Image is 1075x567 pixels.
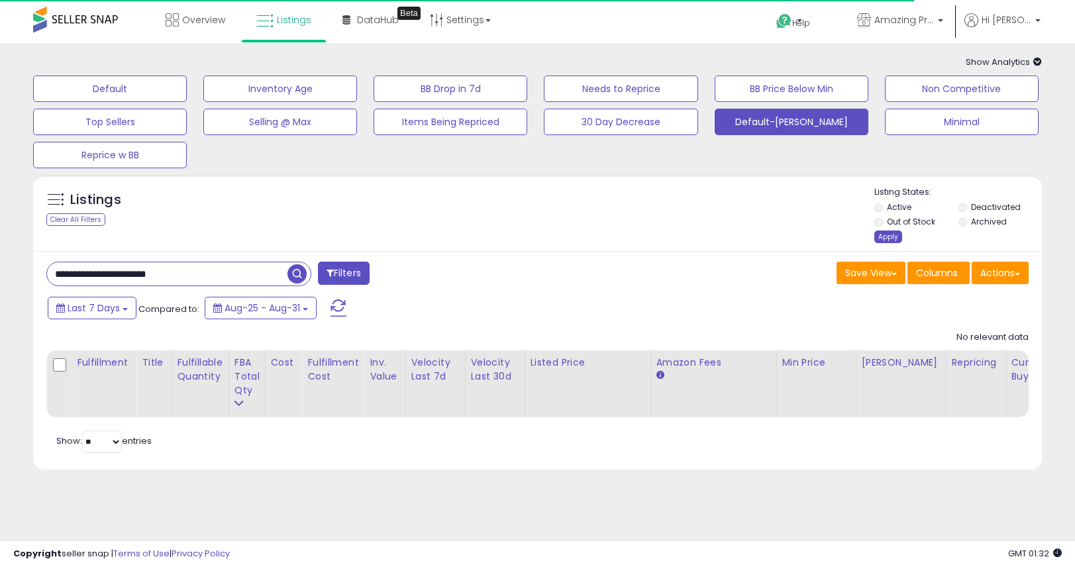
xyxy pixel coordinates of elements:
[56,435,152,447] span: Show: entries
[1008,547,1062,560] span: 2025-09-9 01:32 GMT
[887,216,935,227] label: Out of Stock
[277,13,311,26] span: Listings
[471,356,519,384] div: Velocity Last 30d
[715,76,868,102] button: BB Price Below Min
[205,297,317,319] button: Aug-25 - Aug-31
[544,76,697,102] button: Needs to Reprice
[370,356,399,384] div: Inv. value
[33,142,187,168] button: Reprice w BB
[318,262,370,285] button: Filters
[656,370,664,382] small: Amazon Fees.
[48,297,136,319] button: Last 7 Days
[138,303,199,315] span: Compared to:
[982,13,1031,26] span: Hi [PERSON_NAME]
[656,356,771,370] div: Amazon Fees
[33,76,187,102] button: Default
[837,262,905,284] button: Save View
[203,76,357,102] button: Inventory Age
[357,13,399,26] span: DataHub
[952,356,1000,370] div: Repricing
[966,56,1042,68] span: Show Analytics
[971,201,1021,213] label: Deactivated
[397,7,421,20] div: Tooltip anchor
[874,231,902,243] div: Apply
[113,547,170,560] a: Terms of Use
[964,13,1041,43] a: Hi [PERSON_NAME]
[956,331,1029,344] div: No relevant data
[142,356,166,370] div: Title
[874,186,1042,199] p: Listing States:
[234,356,260,397] div: FBA Total Qty
[776,13,792,30] i: Get Help
[862,356,941,370] div: [PERSON_NAME]
[374,76,527,102] button: BB Drop in 7d
[885,76,1039,102] button: Non Competitive
[792,17,810,28] span: Help
[715,109,868,135] button: Default-[PERSON_NAME]
[68,301,120,315] span: Last 7 Days
[271,356,297,370] div: Cost
[544,109,697,135] button: 30 Day Decrease
[885,109,1039,135] button: Minimal
[971,216,1007,227] label: Archived
[307,356,358,384] div: Fulfillment Cost
[782,356,850,370] div: Min Price
[972,262,1029,284] button: Actions
[374,109,527,135] button: Items Being Repriced
[531,356,645,370] div: Listed Price
[766,3,836,43] a: Help
[411,356,460,384] div: Velocity Last 7d
[225,301,300,315] span: Aug-25 - Aug-31
[182,13,225,26] span: Overview
[172,547,230,560] a: Privacy Policy
[203,109,357,135] button: Selling @ Max
[907,262,970,284] button: Columns
[46,213,105,226] div: Clear All Filters
[887,201,911,213] label: Active
[77,356,130,370] div: Fulfillment
[916,266,958,280] span: Columns
[13,547,62,560] strong: Copyright
[874,13,934,26] span: Amazing Prime Finds US
[33,109,187,135] button: Top Sellers
[13,548,230,560] div: seller snap | |
[178,356,223,384] div: Fulfillable Quantity
[70,191,121,209] h5: Listings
